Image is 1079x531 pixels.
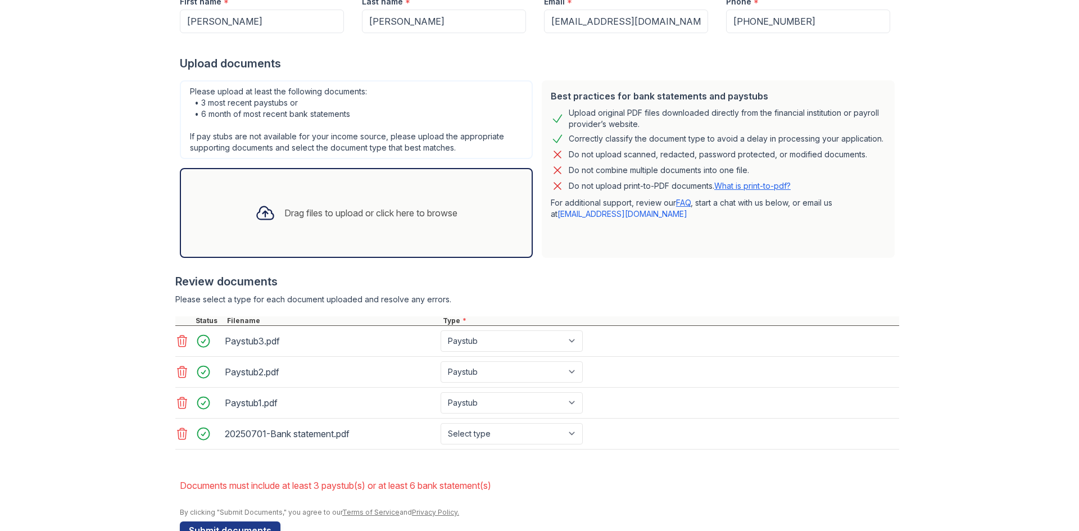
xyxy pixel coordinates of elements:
[551,89,886,103] div: Best practices for bank statements and paystubs
[225,425,436,443] div: 20250701-Bank statement.pdf
[569,132,883,146] div: Correctly classify the document type to avoid a delay in processing your application.
[180,474,899,497] li: Documents must include at least 3 paystub(s) or at least 6 bank statement(s)
[551,197,886,220] p: For additional support, review our , start a chat with us below, or email us at
[225,316,441,325] div: Filename
[284,206,457,220] div: Drag files to upload or click here to browse
[557,209,687,219] a: [EMAIL_ADDRESS][DOMAIN_NAME]
[569,148,867,161] div: Do not upload scanned, redacted, password protected, or modified documents.
[180,80,533,159] div: Please upload at least the following documents: • 3 most recent paystubs or • 6 month of most rec...
[225,363,436,381] div: Paystub2.pdf
[342,508,400,516] a: Terms of Service
[676,198,691,207] a: FAQ
[175,294,899,305] div: Please select a type for each document uploaded and resolve any errors.
[441,316,899,325] div: Type
[180,56,899,71] div: Upload documents
[412,508,459,516] a: Privacy Policy.
[193,316,225,325] div: Status
[175,274,899,289] div: Review documents
[569,107,886,130] div: Upload original PDF files downloaded directly from the financial institution or payroll provider’...
[225,332,436,350] div: Paystub3.pdf
[569,180,791,192] p: Do not upload print-to-PDF documents.
[180,508,899,517] div: By clicking "Submit Documents," you agree to our and
[569,164,749,177] div: Do not combine multiple documents into one file.
[225,394,436,412] div: Paystub1.pdf
[714,181,791,190] a: What is print-to-pdf?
